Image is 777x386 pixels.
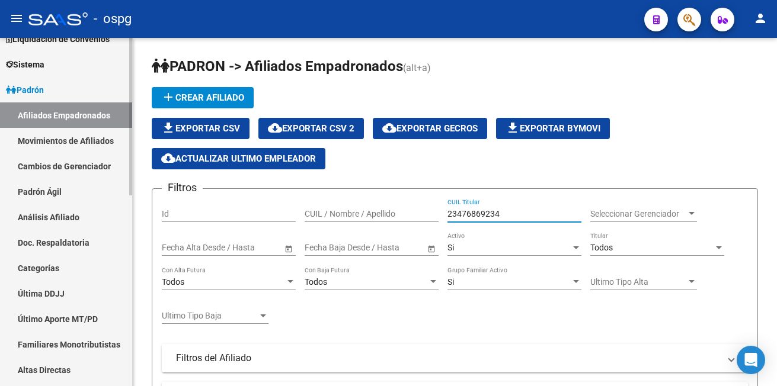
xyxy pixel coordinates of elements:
[162,344,748,372] mat-expansion-panel-header: Filtros del Afiliado
[161,121,175,135] mat-icon: file_download
[590,243,613,252] span: Todos
[590,209,686,219] span: Seleccionar Gerenciador
[506,121,520,135] mat-icon: file_download
[496,118,610,139] button: Exportar Bymovi
[161,153,316,164] span: Actualizar ultimo Empleador
[6,58,44,71] span: Sistema
[161,90,175,104] mat-icon: add
[382,121,397,135] mat-icon: cloud_download
[590,277,686,287] span: Ultimo Tipo Alta
[358,243,416,253] input: Fecha fin
[447,243,454,252] span: Si
[6,33,110,46] span: Liquidación de Convenios
[152,118,250,139] button: Exportar CSV
[282,242,295,255] button: Open calendar
[161,92,244,103] span: Crear Afiliado
[215,243,273,253] input: Fecha fin
[373,118,487,139] button: Exportar GECROS
[382,123,478,134] span: Exportar GECROS
[403,62,431,73] span: (alt+a)
[152,148,325,169] button: Actualizar ultimo Empleador
[737,346,765,374] div: Open Intercom Messenger
[268,123,354,134] span: Exportar CSV 2
[161,151,175,165] mat-icon: cloud_download
[305,243,348,253] input: Fecha inicio
[162,277,184,287] span: Todos
[753,11,768,25] mat-icon: person
[152,87,254,108] button: Crear Afiliado
[258,118,364,139] button: Exportar CSV 2
[268,121,282,135] mat-icon: cloud_download
[425,242,437,255] button: Open calendar
[9,11,24,25] mat-icon: menu
[94,6,132,32] span: - ospg
[447,277,454,287] span: Si
[176,352,720,365] mat-panel-title: Filtros del Afiliado
[162,243,205,253] input: Fecha inicio
[152,58,403,75] span: PADRON -> Afiliados Empadronados
[161,123,240,134] span: Exportar CSV
[6,83,44,96] span: Padrón
[162,179,203,196] h3: Filtros
[162,311,258,321] span: Ultimo Tipo Baja
[305,277,327,287] span: Todos
[506,123,600,134] span: Exportar Bymovi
